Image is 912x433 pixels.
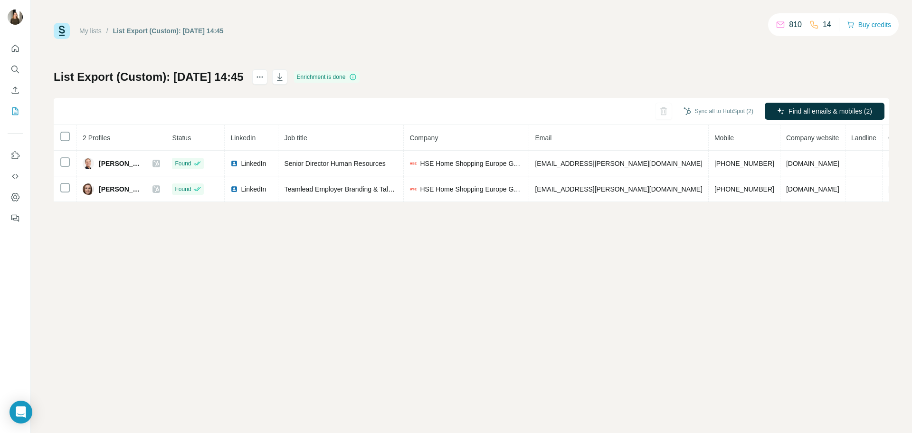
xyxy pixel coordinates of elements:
span: Job title [284,134,307,142]
div: Enrichment is done [294,71,360,83]
button: Buy credits [847,18,891,31]
h1: List Export (Custom): [DATE] 14:45 [54,69,244,85]
div: List Export (Custom): [DATE] 14:45 [113,26,224,36]
img: company-logo [409,160,417,167]
span: Landline [851,134,876,142]
span: [EMAIL_ADDRESS][PERSON_NAME][DOMAIN_NAME] [535,185,702,193]
img: Avatar [83,183,94,195]
span: 2 Profiles [83,134,110,142]
button: Search [8,61,23,78]
button: actions [252,69,267,85]
span: Email [535,134,551,142]
span: Company [409,134,438,142]
span: [PERSON_NAME] [99,159,143,168]
button: Feedback [8,210,23,227]
span: Senior Director Human Resources [284,160,385,167]
div: Open Intercom Messenger [9,401,32,423]
span: HSE Home Shopping Europe GmbH [420,184,523,194]
p: 14 [823,19,831,30]
span: Found [175,159,191,168]
button: Use Surfe API [8,168,23,185]
span: Found [175,185,191,193]
img: Surfe Logo [54,23,70,39]
img: Avatar [8,10,23,25]
span: [PHONE_NUMBER] [714,160,774,167]
button: Use Surfe on LinkedIn [8,147,23,164]
span: Teamlead Employer Branding & Talent Acquisition [284,185,431,193]
span: Company website [786,134,839,142]
img: Avatar [83,158,94,169]
span: HSE Home Shopping Europe GmbH [420,159,523,168]
button: Dashboard [8,189,23,206]
span: Mobile [714,134,734,142]
button: My lists [8,103,23,120]
span: [DOMAIN_NAME] [786,160,839,167]
img: LinkedIn logo [230,160,238,167]
span: LinkedIn [241,184,266,194]
span: Country [888,134,912,142]
span: [DOMAIN_NAME] [786,185,839,193]
span: Status [172,134,191,142]
li: / [106,26,108,36]
span: [PERSON_NAME] [99,184,143,194]
button: Find all emails & mobiles (2) [765,103,884,120]
img: LinkedIn logo [230,185,238,193]
span: [PHONE_NUMBER] [714,185,774,193]
a: My lists [79,27,102,35]
span: Find all emails & mobiles (2) [788,106,872,116]
span: LinkedIn [241,159,266,168]
button: Sync all to HubSpot (2) [677,104,760,118]
p: 810 [789,19,802,30]
span: [EMAIL_ADDRESS][PERSON_NAME][DOMAIN_NAME] [535,160,702,167]
img: company-logo [409,185,417,193]
button: Quick start [8,40,23,57]
span: LinkedIn [230,134,256,142]
button: Enrich CSV [8,82,23,99]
